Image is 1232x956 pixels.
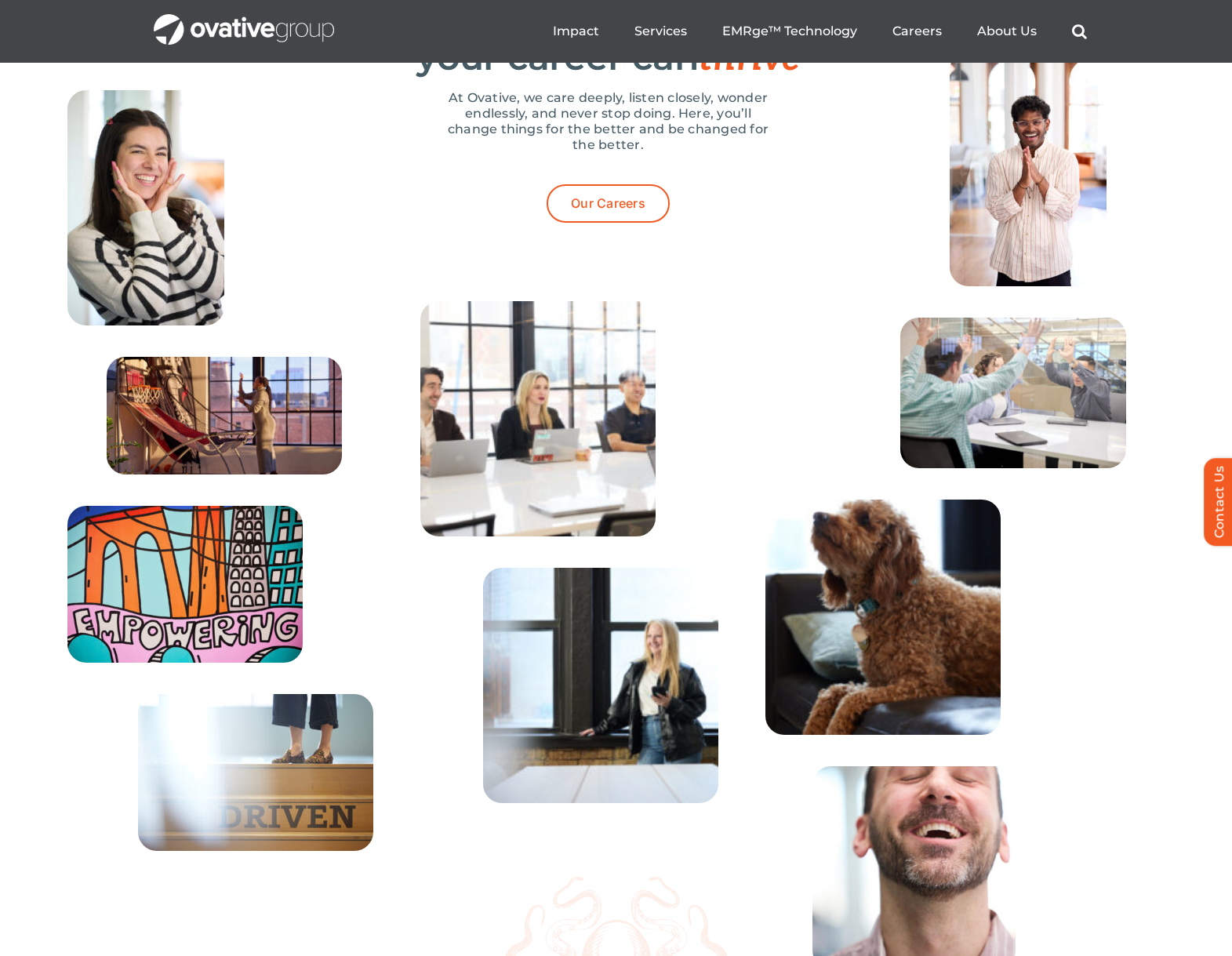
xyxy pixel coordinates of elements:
span: Our Careers [571,196,645,211]
a: EMRge™ Technology [722,24,857,39]
img: Home – Careers 3 [138,694,373,851]
img: Home – Careers 10 [950,51,1107,286]
img: Home – Careers 4 [900,318,1126,468]
a: Impact [553,24,599,39]
img: Home – Careers 5 [420,301,656,536]
a: Search [1072,24,1087,39]
img: Home – Careers 6 [483,568,718,803]
a: Services [634,24,687,39]
img: Home – Careers 1 [107,357,342,474]
a: Careers [892,24,942,39]
a: Our Careers [547,184,670,223]
a: OG_Full_horizontal_WHT [154,13,334,27]
p: At Ovative, we care deeply, listen closely, wonder endlessly, and never stop doing. Here, you’ll ... [444,90,773,153]
a: About Us [977,24,1037,39]
img: ogiee [765,500,1001,735]
img: Home – Careers 2 [67,506,303,663]
nav: Menu [553,6,1087,56]
img: Home – Careers 9 [67,90,224,325]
